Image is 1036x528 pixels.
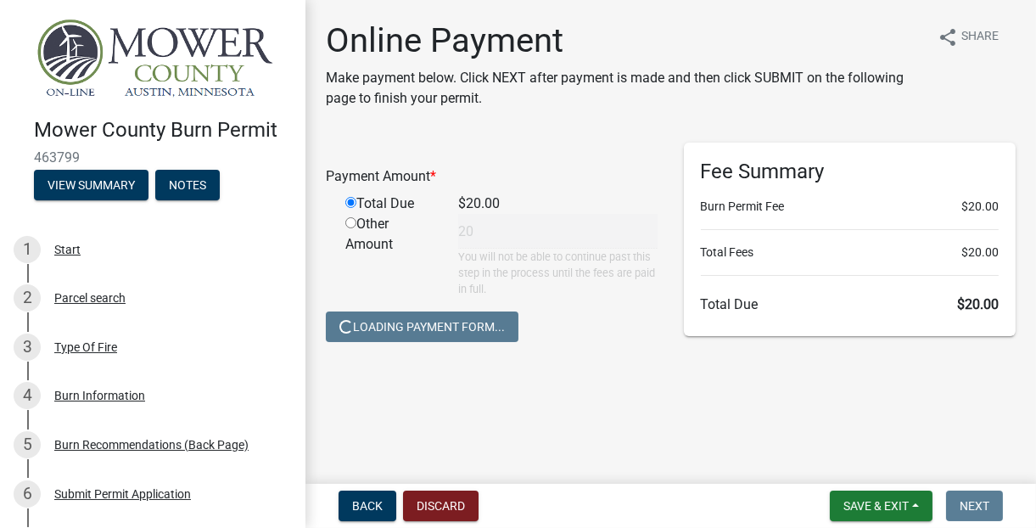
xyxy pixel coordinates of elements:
span: Next [960,499,989,513]
div: 2 [14,284,41,312]
i: share [938,27,958,48]
li: Total Fees [701,244,1000,261]
img: Mower County, Minnesota [34,18,278,100]
button: Next [946,491,1003,521]
span: 463799 [34,149,272,166]
h4: Mower County Burn Permit [34,118,292,143]
div: 3 [14,334,41,361]
div: Other Amount [333,214,445,298]
span: $20.00 [961,198,999,216]
div: $20.00 [445,194,671,214]
button: Discard [403,491,479,521]
wm-modal-confirm: Summary [34,179,148,193]
button: Notes [155,170,220,200]
h6: Total Due [701,296,1000,312]
div: 6 [14,480,41,508]
span: Share [961,27,999,48]
h6: Fee Summary [701,160,1000,184]
div: Type Of Fire [54,341,117,353]
div: Total Due [333,194,445,214]
div: Start [54,244,81,256]
div: Burn Information [54,390,145,402]
p: Make payment below. Click NEXT after payment is made and then click SUBMIT on the following page ... [326,68,924,109]
h1: Online Payment [326,20,924,61]
button: Loading Payment Form... [326,312,518,342]
div: 5 [14,431,41,458]
span: Save & Exit [843,499,909,513]
button: Back [339,491,396,521]
span: $20.00 [957,296,999,312]
div: 1 [14,236,41,263]
wm-modal-confirm: Notes [155,179,220,193]
div: Payment Amount [313,166,671,187]
span: Loading Payment Form... [339,319,505,333]
div: Submit Permit Application [54,488,191,500]
button: View Summary [34,170,148,200]
button: Save & Exit [830,491,932,521]
div: Parcel search [54,292,126,304]
button: shareShare [924,20,1012,53]
li: Burn Permit Fee [701,198,1000,216]
div: Burn Recommendations (Back Page) [54,439,249,451]
div: 4 [14,382,41,409]
span: Back [352,499,383,513]
span: $20.00 [961,244,999,261]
